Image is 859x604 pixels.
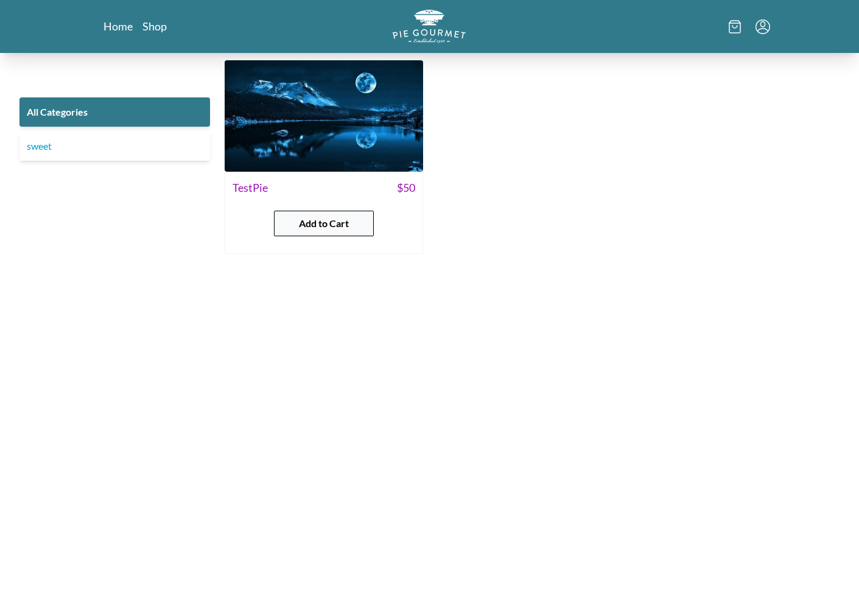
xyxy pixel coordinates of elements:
img: TestPie [225,60,423,172]
img: logo [393,10,466,43]
button: Menu [756,19,770,34]
span: Add to Cart [299,216,349,231]
span: TestPie [233,179,268,196]
a: Shop [142,19,167,33]
a: All Categories [19,97,210,127]
span: $ 50 [397,179,415,196]
a: Logo [393,10,466,43]
a: sweet [19,132,210,161]
button: Add to Cart [274,211,374,236]
a: Home [103,19,133,33]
